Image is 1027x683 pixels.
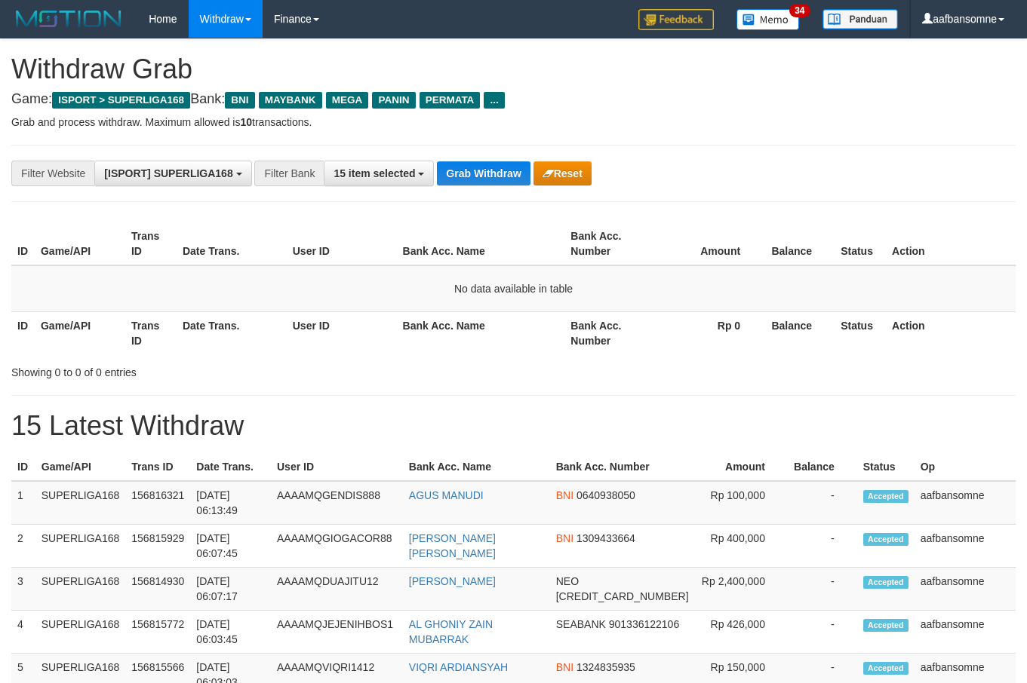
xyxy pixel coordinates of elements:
[409,618,493,645] a: AL GHONIY ZAIN MUBARRAK
[556,618,606,630] span: SEABANK
[915,453,1016,481] th: Op
[550,453,695,481] th: Bank Acc. Number
[857,453,915,481] th: Status
[11,8,126,30] img: MOTION_logo.png
[287,222,397,265] th: User ID
[271,525,403,568] td: AAAAMQGIOGACOR88
[556,489,573,501] span: BNI
[11,611,35,654] td: 4
[863,533,909,546] span: Accepted
[259,92,322,109] span: MAYBANK
[609,618,679,630] span: Copy 901336122106 to clipboard
[372,92,415,109] span: PANIN
[190,611,271,654] td: [DATE] 06:03:45
[271,568,403,611] td: AAAAMQDUAJITU12
[788,611,857,654] td: -
[763,222,835,265] th: Balance
[695,453,788,481] th: Amount
[326,92,369,109] span: MEGA
[695,481,788,525] td: Rp 100,000
[556,575,579,587] span: NEO
[915,481,1016,525] td: aafbansomne
[35,568,126,611] td: SUPERLIGA168
[52,92,190,109] span: ISPORT > SUPERLIGA168
[35,453,126,481] th: Game/API
[240,116,252,128] strong: 10
[437,161,530,185] button: Grab Withdraw
[788,568,857,611] td: -
[763,311,835,354] th: Balance
[556,532,573,544] span: BNI
[190,481,271,525] td: [DATE] 06:13:49
[533,161,592,185] button: Reset
[125,311,177,354] th: Trans ID
[11,411,1016,441] h1: 15 Latest Withdraw
[190,568,271,611] td: [DATE] 06:07:17
[177,311,287,354] th: Date Trans.
[835,222,886,265] th: Status
[556,590,689,602] span: Copy 5859457140486971 to clipboard
[695,568,788,611] td: Rp 2,400,000
[254,161,324,186] div: Filter Bank
[915,611,1016,654] td: aafbansomne
[397,222,565,265] th: Bank Acc. Name
[94,161,251,186] button: [ISPORT] SUPERLIGA168
[863,662,909,675] span: Accepted
[484,92,504,109] span: ...
[271,453,403,481] th: User ID
[287,311,397,354] th: User ID
[835,311,886,354] th: Status
[409,661,508,673] a: VIQRI ARDIANSYAH
[125,453,190,481] th: Trans ID
[35,611,126,654] td: SUPERLIGA168
[695,611,788,654] td: Rp 426,000
[886,311,1016,354] th: Action
[788,481,857,525] td: -
[655,311,763,354] th: Rp 0
[35,222,125,265] th: Game/API
[863,576,909,589] span: Accepted
[190,453,271,481] th: Date Trans.
[863,619,909,632] span: Accepted
[104,167,232,179] span: [ISPORT] SUPERLIGA168
[11,222,35,265] th: ID
[11,161,94,186] div: Filter Website
[11,311,35,354] th: ID
[11,525,35,568] td: 2
[577,489,635,501] span: Copy 0640938050 to clipboard
[11,265,1016,312] td: No data available in table
[789,4,810,17] span: 34
[638,9,714,30] img: Feedback.jpg
[397,311,565,354] th: Bank Acc. Name
[125,222,177,265] th: Trans ID
[420,92,481,109] span: PERMATA
[11,359,417,380] div: Showing 0 to 0 of 0 entries
[577,661,635,673] span: Copy 1324835935 to clipboard
[11,115,1016,130] p: Grab and process withdraw. Maximum allowed is transactions.
[324,161,434,186] button: 15 item selected
[788,453,857,481] th: Balance
[564,311,655,354] th: Bank Acc. Number
[409,489,484,501] a: AGUS MANUDI
[35,311,125,354] th: Game/API
[915,568,1016,611] td: aafbansomne
[11,54,1016,84] h1: Withdraw Grab
[271,481,403,525] td: AAAAMQGENDIS888
[225,92,254,109] span: BNI
[11,453,35,481] th: ID
[863,490,909,503] span: Accepted
[125,568,190,611] td: 156814930
[190,525,271,568] td: [DATE] 06:07:45
[35,525,126,568] td: SUPERLIGA168
[125,611,190,654] td: 156815772
[788,525,857,568] td: -
[403,453,550,481] th: Bank Acc. Name
[695,525,788,568] td: Rp 400,000
[886,222,1016,265] th: Action
[577,532,635,544] span: Copy 1309433664 to clipboard
[11,481,35,525] td: 1
[564,222,655,265] th: Bank Acc. Number
[655,222,763,265] th: Amount
[915,525,1016,568] td: aafbansomne
[409,532,496,559] a: [PERSON_NAME] [PERSON_NAME]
